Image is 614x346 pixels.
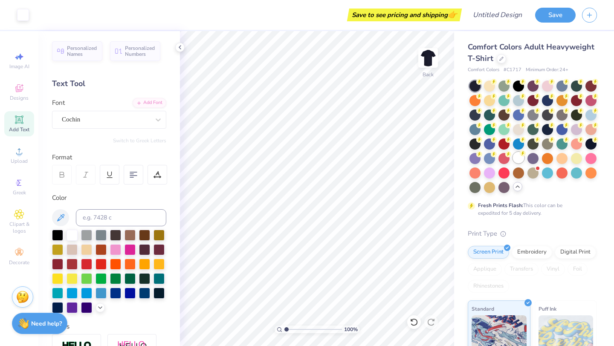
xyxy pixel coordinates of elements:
[478,202,583,217] div: This color can be expedited for 5 day delivery.
[420,49,437,66] img: Back
[472,304,494,313] span: Standard
[468,42,594,63] span: Comfort Colors Adult Heavyweight T-Shirt
[468,66,499,74] span: Comfort Colors
[10,95,29,101] span: Designs
[4,221,34,234] span: Clipart & logos
[466,6,529,23] input: Untitled Design
[468,246,509,259] div: Screen Print
[52,193,166,203] div: Color
[504,263,539,276] div: Transfers
[535,8,576,23] button: Save
[468,229,597,239] div: Print Type
[67,45,97,57] span: Personalized Names
[52,322,166,332] div: Styles
[31,320,62,328] strong: Need help?
[9,126,29,133] span: Add Text
[478,202,523,209] strong: Fresh Prints Flash:
[344,326,358,333] span: 100 %
[504,66,521,74] span: # C1717
[125,45,155,57] span: Personalized Numbers
[512,246,552,259] div: Embroidery
[526,66,568,74] span: Minimum Order: 24 +
[52,78,166,89] div: Text Tool
[52,153,167,162] div: Format
[13,189,26,196] span: Greek
[468,263,502,276] div: Applique
[113,137,166,144] button: Switch to Greek Letters
[555,246,596,259] div: Digital Print
[52,98,65,108] label: Font
[349,9,460,21] div: Save to see pricing and shipping
[9,63,29,70] span: Image AI
[541,263,565,276] div: Vinyl
[11,158,28,164] span: Upload
[448,9,457,20] span: 👉
[9,259,29,266] span: Decorate
[423,71,434,78] div: Back
[539,304,556,313] span: Puff Ink
[76,209,166,226] input: e.g. 7428 c
[468,280,509,293] div: Rhinestones
[568,263,588,276] div: Foil
[133,98,166,108] div: Add Font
